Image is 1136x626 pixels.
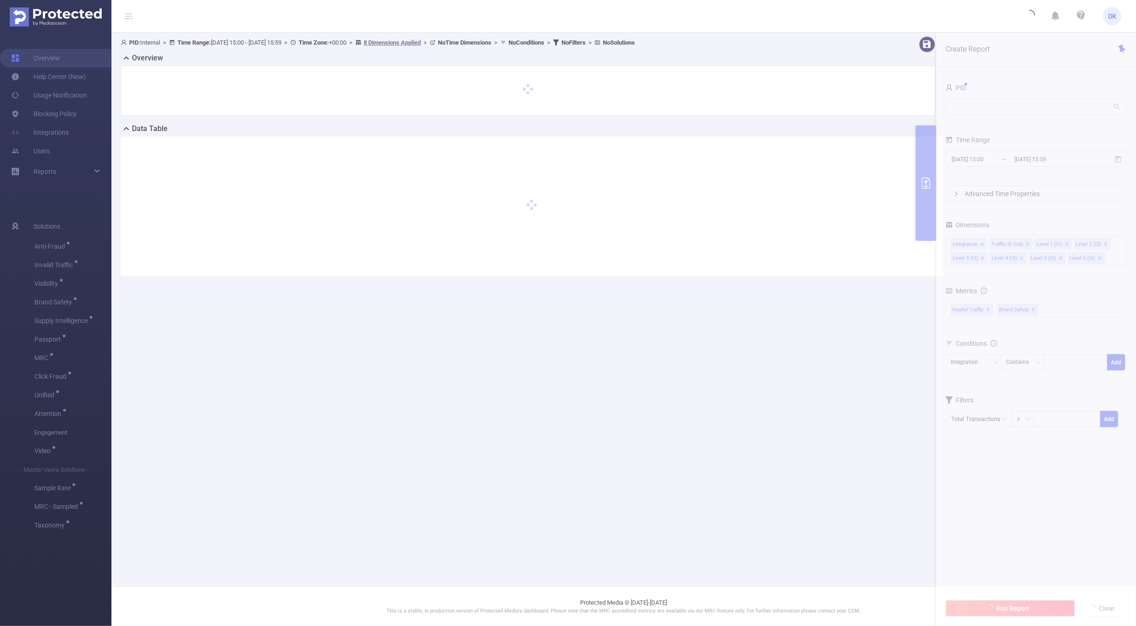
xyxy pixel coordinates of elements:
span: > [281,39,290,46]
span: Supply Intelligence [34,317,91,324]
i: icon: user [121,40,129,46]
span: > [346,39,355,46]
img: Protected Media [10,7,102,26]
span: Anti-Fraud [34,243,68,250]
span: > [586,39,594,46]
p: This is a stable, in production version of Protected Media's dashboard. Please note that the MRC ... [135,607,1113,615]
span: Engagement [34,423,111,442]
span: Invalid Traffic [34,262,76,268]
span: Visibility [34,280,61,287]
span: Reports [33,168,56,175]
span: MRC [34,355,52,361]
a: Usage Notification [11,86,87,105]
span: > [491,39,500,46]
a: Overview [11,49,60,67]
span: Brand Safety [34,299,75,305]
span: Taxonomy [34,522,68,528]
a: Blocking Policy [11,105,77,123]
b: No Time Dimensions [438,39,491,46]
a: Reports [33,162,56,181]
span: Unified [34,392,58,398]
h2: Overview [132,53,163,64]
span: MRC - Sampled [34,503,81,510]
h2: Data Table [132,123,168,134]
b: No Conditions [509,39,544,46]
span: Sample Rate [34,485,74,491]
span: Passport [34,336,64,343]
span: > [544,39,553,46]
i: icon: loading [1024,10,1035,23]
u: 8 Dimensions Applied [364,39,421,46]
span: Internal [DATE] 15:00 - [DATE] 15:59 +00:00 [121,39,635,46]
span: Attention [34,410,65,417]
a: Users [11,142,50,160]
b: PID: [129,39,140,46]
b: No Solutions [603,39,635,46]
b: No Filters [561,39,586,46]
span: > [160,39,169,46]
span: > [421,39,430,46]
a: Integrations [11,123,69,142]
b: Time Zone: [299,39,329,46]
span: Video [34,448,54,454]
span: DK [1108,7,1116,26]
b: Time Range: [177,39,211,46]
footer: Protected Media © [DATE]-[DATE] [111,586,1136,626]
span: Click Fraud [34,373,70,380]
a: Help Center (New) [11,67,86,86]
span: Solutions [33,217,60,236]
